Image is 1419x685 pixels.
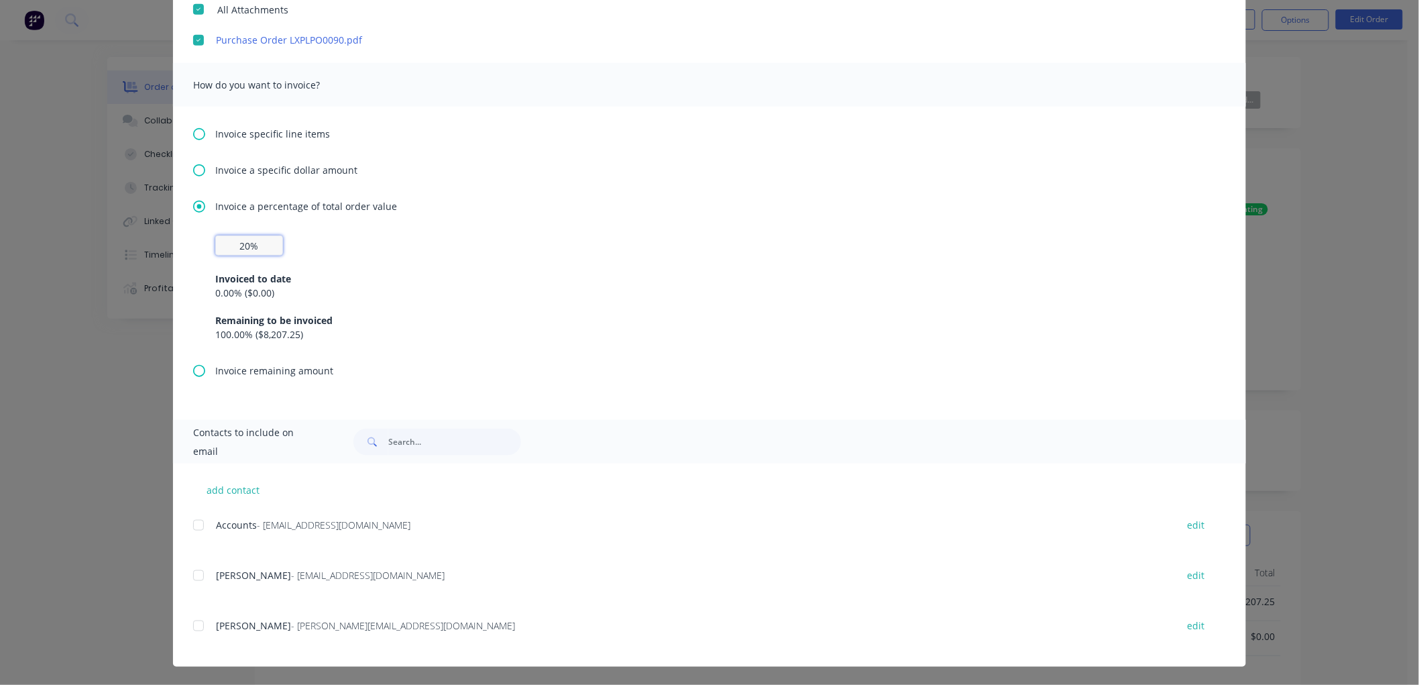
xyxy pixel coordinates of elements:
[388,429,521,456] input: Search...
[215,364,333,378] span: Invoice remaining amount
[215,286,1204,300] div: 0.00 % ( $0.00 )
[1180,566,1213,584] button: edit
[215,235,283,256] input: 0%
[216,619,291,632] span: [PERSON_NAME]
[215,127,330,141] span: Invoice specific line items
[257,519,410,531] span: - [EMAIL_ADDRESS][DOMAIN_NAME]
[215,163,357,177] span: Invoice a specific dollar amount
[193,76,341,95] span: How do you want to invoice?
[291,619,515,632] span: - [PERSON_NAME][EMAIL_ADDRESS][DOMAIN_NAME]
[1180,617,1213,635] button: edit
[215,327,1204,341] div: 100.00 % ( $8,207.25 )
[216,33,1163,47] a: Purchase Order LXPLPO0090.pdf
[1180,516,1213,534] button: edit
[193,423,320,461] span: Contacts to include on email
[215,272,1204,286] div: Invoiced to date
[193,480,274,500] button: add contact
[215,199,397,213] span: Invoice a percentage of total order value
[291,569,445,582] span: - [EMAIL_ADDRESS][DOMAIN_NAME]
[216,519,257,531] span: Accounts
[216,569,291,582] span: [PERSON_NAME]
[217,3,288,17] span: All Attachments
[215,313,1204,327] div: Remaining to be invoiced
